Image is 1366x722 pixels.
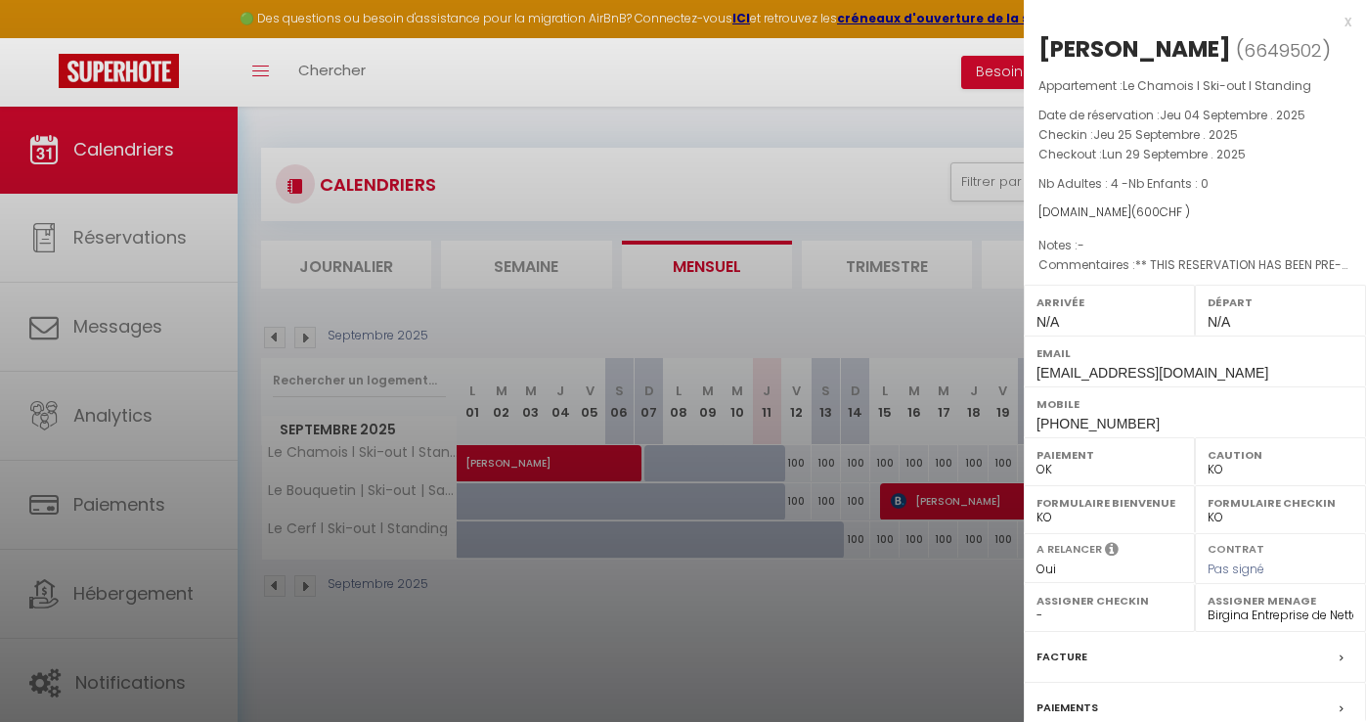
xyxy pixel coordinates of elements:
span: 600 [1136,203,1160,220]
label: Email [1036,343,1353,363]
label: Assigner Menage [1208,591,1353,610]
span: N/A [1036,314,1059,330]
span: [EMAIL_ADDRESS][DOMAIN_NAME] [1036,365,1268,381]
p: Date de réservation : [1038,106,1351,125]
span: 6649502 [1244,38,1322,63]
span: Le Chamois l Ski-out l Standing [1123,77,1311,94]
div: x [1024,10,1351,33]
label: Facture [1036,647,1087,667]
span: ( CHF ) [1131,203,1190,220]
label: Contrat [1208,541,1264,554]
label: Arrivée [1036,293,1182,312]
p: Commentaires : [1038,255,1351,275]
label: Paiement [1036,445,1182,465]
label: Caution [1208,445,1353,465]
span: Nb Enfants : 0 [1128,175,1209,192]
span: Nb Adultes : 4 - [1038,175,1209,192]
label: Formulaire Bienvenue [1036,493,1182,513]
span: [PHONE_NUMBER] [1036,416,1160,431]
span: Jeu 04 Septembre . 2025 [1160,107,1305,123]
span: ( ) [1236,36,1331,64]
span: - [1078,237,1084,253]
span: Lun 29 Septembre . 2025 [1102,146,1246,162]
div: [DOMAIN_NAME] [1038,203,1351,222]
label: Mobile [1036,394,1353,414]
span: Jeu 25 Septembre . 2025 [1093,126,1238,143]
p: Notes : [1038,236,1351,255]
i: Sélectionner OUI si vous souhaiter envoyer les séquences de messages post-checkout [1105,541,1119,563]
span: N/A [1208,314,1230,330]
span: Pas signé [1208,561,1264,577]
p: Appartement : [1038,76,1351,96]
p: Checkin : [1038,125,1351,145]
label: A relancer [1036,541,1102,558]
div: [PERSON_NAME] [1038,33,1231,65]
label: Départ [1208,293,1353,312]
label: Formulaire Checkin [1208,493,1353,513]
label: Assigner Checkin [1036,591,1182,610]
iframe: Chat [1283,634,1351,707]
p: Checkout : [1038,145,1351,164]
label: Paiements [1036,698,1098,718]
button: Ouvrir le widget de chat LiveChat [16,8,74,67]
